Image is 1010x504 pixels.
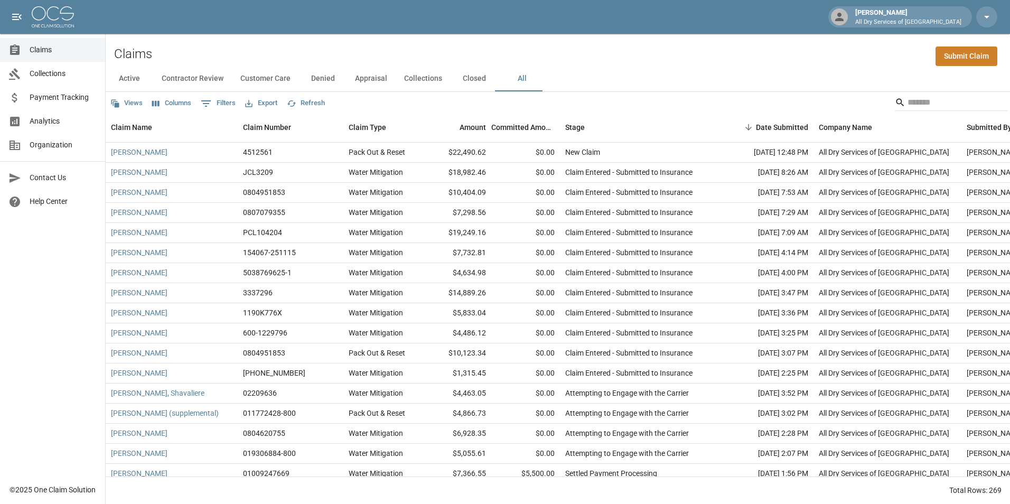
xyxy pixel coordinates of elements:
[423,303,491,323] div: $5,833.04
[111,388,204,398] a: [PERSON_NAME], Shavaliere
[565,167,693,178] div: Claim Entered - Submitted to Insurance
[819,207,949,218] div: All Dry Services of Atlanta
[243,167,273,178] div: JCL3209
[718,384,813,404] div: [DATE] 3:52 PM
[349,408,405,418] div: Pack Out & Reset
[10,484,96,495] div: © 2025 One Claim Solution
[349,328,403,338] div: Water Mitigation
[718,163,813,183] div: [DATE] 8:26 AM
[423,143,491,163] div: $22,490.62
[565,227,693,238] div: Claim Entered - Submitted to Insurance
[349,167,403,178] div: Water Mitigation
[565,267,693,278] div: Claim Entered - Submitted to Insurance
[718,143,813,163] div: [DATE] 12:48 PM
[243,328,287,338] div: 600-1229796
[30,196,97,207] span: Help Center
[349,287,403,298] div: Water Mitigation
[565,287,693,298] div: Claim Entered - Submitted to Insurance
[243,307,282,318] div: 1190K776X
[491,424,560,444] div: $0.00
[423,113,491,142] div: Amount
[108,95,145,111] button: Views
[32,6,74,27] img: ocs-logo-white-transparent.png
[565,328,693,338] div: Claim Entered - Submitted to Insurance
[343,113,423,142] div: Claim Type
[299,66,347,91] button: Denied
[349,147,405,157] div: Pack Out & Reset
[718,113,813,142] div: Date Submitted
[819,227,949,238] div: All Dry Services of Atlanta
[565,448,689,459] div: Attempting to Engage with the Carrier
[349,247,403,258] div: Water Mitigation
[851,7,966,26] div: [PERSON_NAME]
[718,424,813,444] div: [DATE] 2:28 PM
[491,113,560,142] div: Committed Amount
[243,187,285,198] div: 0804951853
[106,66,1010,91] div: dynamic tabs
[819,267,949,278] div: All Dry Services of Atlanta
[243,408,296,418] div: 011772428-800
[349,207,403,218] div: Water Mitigation
[243,448,296,459] div: 019306884-800
[423,343,491,363] div: $10,123.34
[451,66,498,91] button: Closed
[111,267,167,278] a: [PERSON_NAME]
[718,243,813,263] div: [DATE] 4:14 PM
[491,404,560,424] div: $0.00
[813,113,961,142] div: Company Name
[349,468,403,479] div: Water Mitigation
[243,147,273,157] div: 4512561
[491,263,560,283] div: $0.00
[718,464,813,484] div: [DATE] 1:56 PM
[349,267,403,278] div: Water Mitigation
[153,66,232,91] button: Contractor Review
[111,167,167,178] a: [PERSON_NAME]
[111,307,167,318] a: [PERSON_NAME]
[491,303,560,323] div: $0.00
[491,143,560,163] div: $0.00
[114,46,152,62] h2: Claims
[30,116,97,127] span: Analytics
[30,44,97,55] span: Claims
[30,68,97,79] span: Collections
[111,247,167,258] a: [PERSON_NAME]
[106,113,238,142] div: Claim Name
[111,207,167,218] a: [PERSON_NAME]
[491,444,560,464] div: $0.00
[111,408,219,418] a: [PERSON_NAME] (supplemental)
[349,187,403,198] div: Water Mitigation
[565,408,689,418] div: Attempting to Engage with the Carrier
[718,363,813,384] div: [DATE] 2:25 PM
[423,464,491,484] div: $7,366.55
[565,307,693,318] div: Claim Entered - Submitted to Insurance
[819,328,949,338] div: All Dry Services of Atlanta
[30,92,97,103] span: Payment Tracking
[718,303,813,323] div: [DATE] 3:36 PM
[741,120,756,135] button: Sort
[111,468,167,479] a: [PERSON_NAME]
[423,384,491,404] div: $4,463.05
[565,368,693,378] div: Claim Entered - Submitted to Insurance
[243,247,296,258] div: 154067-251115
[423,404,491,424] div: $4,866.73
[423,424,491,444] div: $6,928.35
[111,448,167,459] a: [PERSON_NAME]
[718,263,813,283] div: [DATE] 4:00 PM
[243,267,292,278] div: 5038769625-1
[349,388,403,398] div: Water Mitigation
[423,203,491,223] div: $7,298.56
[423,263,491,283] div: $4,634.98
[423,323,491,343] div: $4,486.12
[111,428,167,438] a: [PERSON_NAME]
[349,227,403,238] div: Water Mitigation
[349,448,403,459] div: Water Mitigation
[30,172,97,183] span: Contact Us
[491,363,560,384] div: $0.00
[819,247,949,258] div: All Dry Services of Atlanta
[718,203,813,223] div: [DATE] 7:29 AM
[349,428,403,438] div: Water Mitigation
[111,147,167,157] a: [PERSON_NAME]
[238,113,343,142] div: Claim Number
[491,203,560,223] div: $0.00
[396,66,451,91] button: Collections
